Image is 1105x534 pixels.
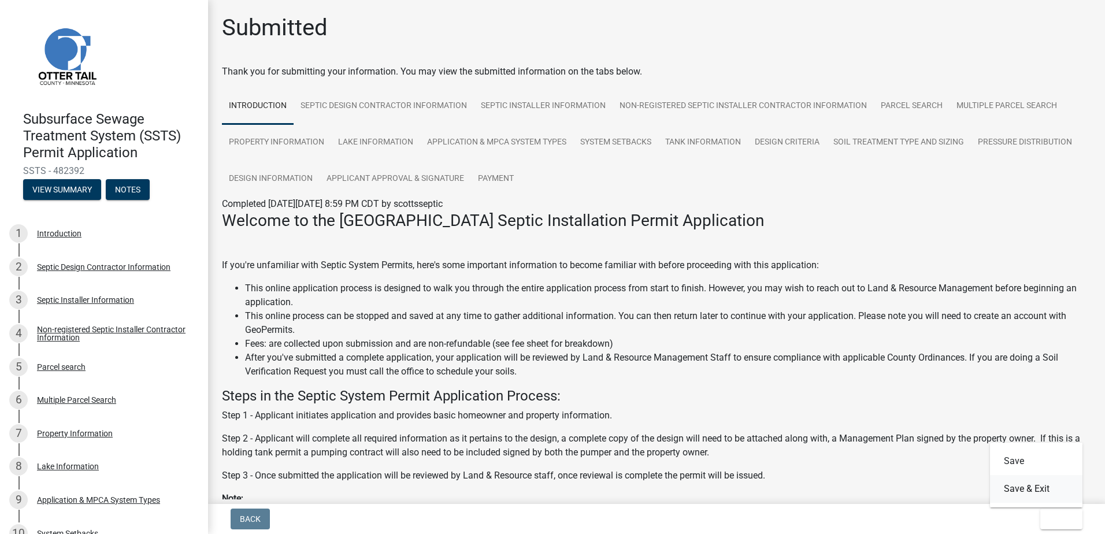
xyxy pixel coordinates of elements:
[9,224,28,243] div: 1
[222,65,1091,79] div: Thank you for submitting your information. You may view the submitted information on the tabs below.
[9,457,28,476] div: 8
[222,198,443,209] span: Completed [DATE][DATE] 8:59 PM CDT by scottsseptic
[245,309,1091,337] li: This online process can be stopped and saved at any time to gather additional information. You ca...
[222,432,1091,459] p: Step 2 - Applicant will complete all required information as it pertains to the design, a complet...
[23,165,185,176] span: SSTS - 482392
[471,161,521,198] a: Payment
[658,124,748,161] a: Tank Information
[222,211,1091,231] h3: Welcome to the [GEOGRAPHIC_DATA] Septic Installation Permit Application
[37,263,170,271] div: Septic Design Contractor Information
[320,161,471,198] a: Applicant Approval & Signature
[748,124,826,161] a: Design Criteria
[37,325,190,342] div: Non-registered Septic Installer Contractor Information
[231,509,270,529] button: Back
[23,12,110,99] img: Otter Tail County, Minnesota
[222,388,1091,405] h4: Steps in the Septic System Permit Application Process:
[573,124,658,161] a: System Setbacks
[106,179,150,200] button: Notes
[990,443,1082,507] div: Exit
[420,124,573,161] a: Application & MPCA System Types
[37,296,134,304] div: Septic Installer Information
[240,514,261,524] span: Back
[990,447,1082,475] button: Save
[874,88,950,125] a: Parcel search
[9,358,28,376] div: 5
[23,111,199,161] h4: Subsurface Sewage Treatment System (SSTS) Permit Application
[37,496,160,504] div: Application & MPCA System Types
[474,88,613,125] a: Septic Installer Information
[23,186,101,195] wm-modal-confirm: Summary
[826,124,971,161] a: Soil Treatment Type and Sizing
[331,124,420,161] a: Lake Information
[245,337,1091,351] li: Fees: are collected upon submission and are non-refundable (see fee sheet for breakdown)
[990,475,1082,503] button: Save & Exit
[9,424,28,443] div: 7
[9,258,28,276] div: 2
[9,491,28,509] div: 9
[222,88,294,125] a: Introduction
[37,363,86,371] div: Parcel search
[9,391,28,409] div: 6
[613,88,874,125] a: Non-registered Septic Installer Contractor Information
[222,14,328,42] h1: Submitted
[294,88,474,125] a: Septic Design Contractor Information
[222,258,1091,272] p: If you're unfamiliar with Septic System Permits, here's some important information to become fami...
[222,493,243,504] strong: Note:
[37,396,116,404] div: Multiple Parcel Search
[1050,514,1066,524] span: Exit
[9,324,28,343] div: 4
[245,281,1091,309] li: This online application process is designed to walk you through the entire application process fr...
[106,186,150,195] wm-modal-confirm: Notes
[950,88,1064,125] a: Multiple Parcel Search
[222,124,331,161] a: Property Information
[37,429,113,437] div: Property Information
[245,351,1091,379] li: After you've submitted a complete application, your application will be reviewed by Land & Resour...
[23,179,101,200] button: View Summary
[37,229,81,238] div: Introduction
[1040,509,1082,529] button: Exit
[222,409,1091,422] p: Step 1 - Applicant initiates application and provides basic homeowner and property information.
[971,124,1079,161] a: Pressure Distribution
[222,161,320,198] a: Design Information
[37,462,99,470] div: Lake Information
[9,291,28,309] div: 3
[222,469,1091,483] p: Step 3 - Once submitted the application will be reviewed by Land & Resource staff, once reviewal ...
